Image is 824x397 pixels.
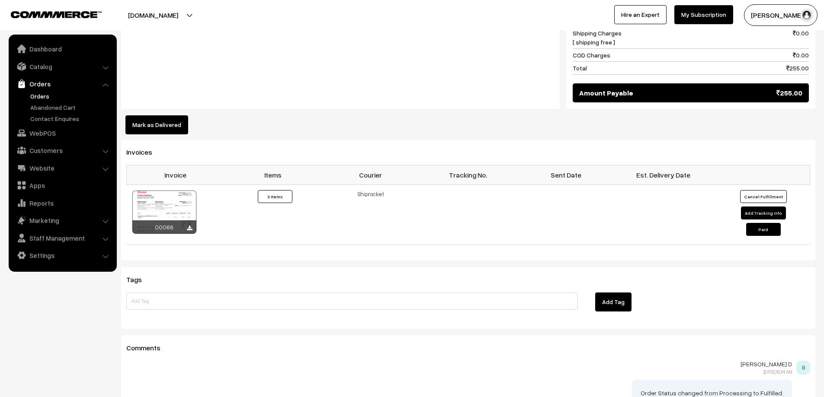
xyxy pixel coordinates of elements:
a: Website [11,160,114,176]
td: Shiprocket [322,184,420,245]
span: [DATE] 10:34 AM [764,369,792,375]
span: 0.00 [793,51,809,60]
a: Staff Management [11,230,114,246]
button: Add Tracking Info [741,206,786,219]
span: 0.00 [793,29,809,47]
th: Tracking No. [420,165,517,184]
th: Est. Delivery Date [615,165,712,184]
a: Dashboard [11,41,114,57]
span: Total [573,64,587,73]
button: Cancel Fulfillment [740,190,787,203]
th: Invoice [127,165,224,184]
p: [PERSON_NAME] D [126,361,792,368]
a: Apps [11,178,114,193]
button: [PERSON_NAME] D [744,4,818,26]
span: Invoices [126,148,163,156]
img: user [800,9,813,22]
span: B [796,361,810,375]
button: Add Tag [595,292,632,311]
span: 255.00 [786,64,809,73]
img: COMMMERCE [11,11,102,18]
th: Courier [322,165,420,184]
button: Paid [746,223,781,236]
a: Orders [28,92,114,101]
button: 3 Items [258,190,292,203]
span: Amount Payable [579,88,633,98]
div: 00066 [132,220,196,234]
span: Comments [126,343,171,352]
a: Orders [11,76,114,92]
span: Tags [126,275,152,284]
span: 255.00 [776,88,802,98]
a: Abandoned Cart [28,103,114,112]
a: COMMMERCE [11,9,87,19]
a: Settings [11,248,114,263]
a: Marketing [11,213,114,228]
span: Shipping Charges [ shipping free ] [573,29,622,47]
a: Catalog [11,59,114,74]
a: Hire an Expert [614,5,667,24]
button: Mark as Delivered [125,115,188,134]
a: WebPOS [11,125,114,141]
th: Sent Date [517,165,615,184]
a: Contact Enquires [28,114,114,123]
input: Add Tag [126,292,578,310]
a: Customers [11,143,114,158]
button: [DOMAIN_NAME] [98,4,208,26]
a: Reports [11,195,114,211]
span: COD Charges [573,51,610,60]
th: Items [224,165,322,184]
a: My Subscription [674,5,733,24]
